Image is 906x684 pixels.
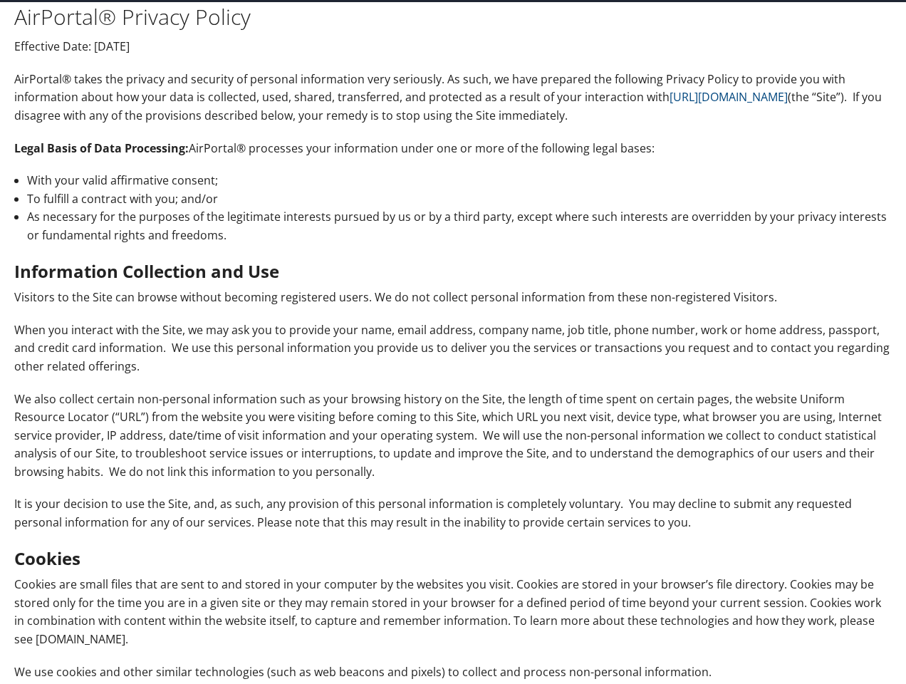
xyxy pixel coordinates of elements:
p: We also collect certain non-personal information such as your browsing history on the Site, the l... [14,390,892,482]
p: It is your decision to use the Site, and, as such, any provision of this personal information is ... [14,495,892,532]
li: As necessary for the purposes of the legitimate interests pursued by us or by a third party, exce... [27,208,892,244]
strong: Information Collection and Use [14,259,279,283]
a: [URL][DOMAIN_NAME] [670,89,788,105]
p: Effective Date: [DATE] [14,38,892,56]
p: Cookies are small files that are sent to and stored in your computer by the websites you visit. C... [14,576,892,648]
li: With your valid affirmative consent; [27,172,892,190]
p: When you interact with the Site, we may ask you to provide your name, email address, company name... [14,321,892,376]
strong: Legal Basis of Data Processing: [14,140,189,156]
strong: Cookies [14,546,80,570]
li: To fulfill a contract with you; and/or [27,190,892,209]
h1: AirPortal® Privacy Policy [14,2,892,32]
p: Visitors to the Site can browse without becoming registered users. We do not collect personal inf... [14,289,892,307]
p: AirPortal® processes your information under one or more of the following legal bases: [14,140,892,158]
p: We use cookies and other similar technologies (such as web beacons and pixels) to collect and pro... [14,663,892,682]
p: AirPortal® takes the privacy and security of personal information very seriously. As such, we hav... [14,71,892,125]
